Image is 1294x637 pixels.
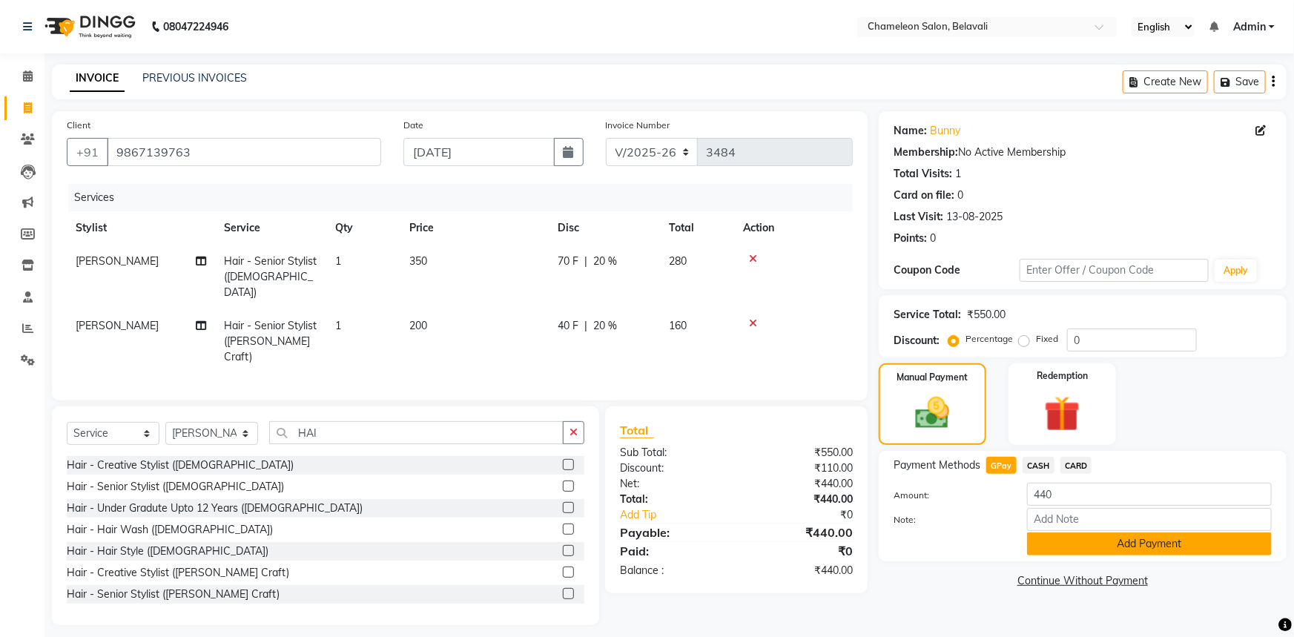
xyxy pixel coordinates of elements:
input: Add Note [1027,508,1272,531]
label: Percentage [965,332,1013,346]
span: CASH [1023,457,1054,474]
div: 0 [957,188,963,203]
a: Bunny [930,123,960,139]
label: Invoice Number [606,119,670,132]
label: Client [67,119,90,132]
span: 1 [335,254,341,268]
span: 70 F [558,254,578,269]
span: Admin [1233,19,1266,35]
input: Search or Scan [269,421,564,444]
th: Qty [326,211,400,245]
label: Fixed [1036,332,1058,346]
th: Service [215,211,326,245]
span: [PERSON_NAME] [76,254,159,268]
div: Membership: [894,145,958,160]
span: 200 [409,319,427,332]
div: Sub Total: [609,445,736,461]
a: INVOICE [70,65,125,92]
div: Discount: [609,461,736,476]
b: 08047224946 [163,6,228,47]
label: Date [403,119,423,132]
div: Name: [894,123,927,139]
div: Last Visit: [894,209,943,225]
th: Stylist [67,211,215,245]
label: Manual Payment [897,371,968,384]
img: logo [38,6,139,47]
div: Total Visits: [894,166,952,182]
th: Price [400,211,549,245]
div: Hair - Senior Stylist ([PERSON_NAME] Craft) [67,587,280,602]
div: Hair - Hair Style ([DEMOGRAPHIC_DATA]) [67,544,268,559]
span: [PERSON_NAME] [76,319,159,332]
button: Add Payment [1027,532,1272,555]
div: ₹440.00 [736,476,864,492]
div: Points: [894,231,927,246]
span: Hair - Senior Stylist ([PERSON_NAME] Craft) [224,319,317,363]
a: PREVIOUS INVOICES [142,71,247,85]
div: ₹440.00 [736,492,864,507]
span: | [584,254,587,269]
div: ₹550.00 [736,445,864,461]
div: Services [68,184,864,211]
span: Total [620,423,654,438]
div: Balance : [609,563,736,578]
a: Add Tip [609,507,757,523]
div: Hair - Creative Stylist ([DEMOGRAPHIC_DATA]) [67,458,294,473]
div: 0 [930,231,936,246]
button: Apply [1215,260,1257,282]
div: ₹110.00 [736,461,864,476]
span: 350 [409,254,427,268]
div: Card on file: [894,188,954,203]
div: No Active Membership [894,145,1272,160]
span: Hair - Senior Stylist ([DEMOGRAPHIC_DATA]) [224,254,317,299]
div: ₹440.00 [736,563,864,578]
button: Save [1214,70,1266,93]
div: ₹550.00 [967,307,1006,323]
div: Payable: [609,524,736,541]
span: 1 [335,319,341,332]
input: Amount [1027,483,1272,506]
div: Net: [609,476,736,492]
div: Service Total: [894,307,961,323]
input: Enter Offer / Coupon Code [1020,259,1209,282]
button: +91 [67,138,108,166]
div: Hair - Under Gradute Upto 12 Years ([DEMOGRAPHIC_DATA]) [67,501,363,516]
div: Hair - Hair Wash ([DEMOGRAPHIC_DATA]) [67,522,273,538]
span: 20 % [593,318,617,334]
label: Amount: [882,489,1016,502]
label: Redemption [1037,369,1088,383]
div: ₹0 [736,542,864,560]
span: | [584,318,587,334]
div: Hair - Senior Stylist ([DEMOGRAPHIC_DATA]) [67,479,284,495]
a: Continue Without Payment [882,573,1284,589]
label: Note: [882,513,1016,527]
div: Total: [609,492,736,507]
span: 160 [669,319,687,332]
input: Search by Name/Mobile/Email/Code [107,138,381,166]
div: Paid: [609,542,736,560]
span: 40 F [558,318,578,334]
th: Disc [549,211,660,245]
span: GPay [986,457,1017,474]
div: Discount: [894,333,940,349]
img: _gift.svg [1033,392,1092,436]
button: Create New [1123,70,1208,93]
span: 20 % [593,254,617,269]
span: 280 [669,254,687,268]
th: Action [734,211,853,245]
div: ₹0 [758,507,864,523]
th: Total [660,211,734,245]
div: Coupon Code [894,263,1020,278]
span: CARD [1060,457,1092,474]
img: _cash.svg [905,393,961,433]
div: ₹440.00 [736,524,864,541]
div: Hair - Creative Stylist ([PERSON_NAME] Craft) [67,565,289,581]
div: 1 [955,166,961,182]
div: 13-08-2025 [946,209,1003,225]
span: Payment Methods [894,458,980,473]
